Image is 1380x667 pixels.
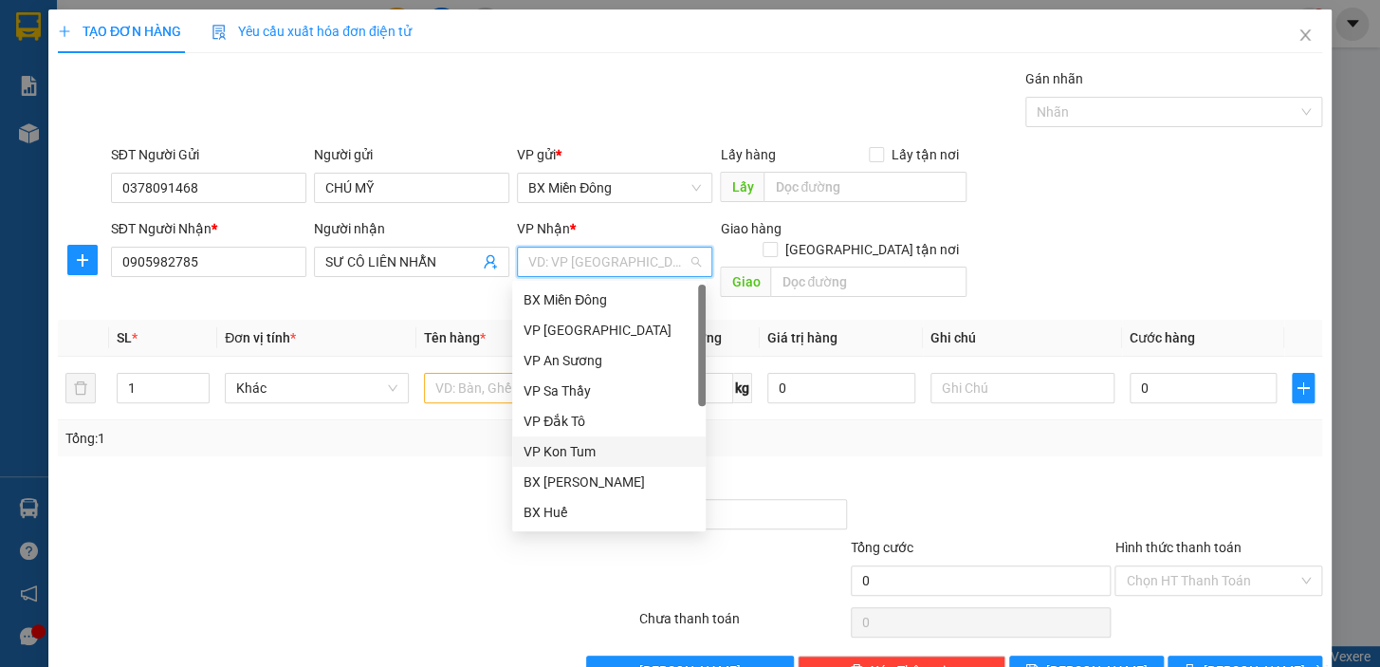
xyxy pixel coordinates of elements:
div: VP gửi [517,144,712,165]
div: VP Kon Tum [524,441,694,462]
span: Lấy [720,172,764,202]
button: delete [65,373,96,403]
button: plus [1292,373,1315,403]
div: BX [PERSON_NAME] [524,472,694,492]
span: environment [131,126,144,139]
div: VP Sa Thầy [524,380,694,401]
div: BX Miền Đông [512,285,706,315]
span: Đơn vị tính [225,330,296,345]
span: kg [733,373,752,403]
div: VP [GEOGRAPHIC_DATA] [524,320,694,341]
div: Tổng: 1 [65,428,534,449]
div: VP An Sương [524,350,694,371]
button: Close [1279,9,1332,63]
div: BX Huế [524,502,694,523]
input: 0 [767,373,915,403]
div: BX Miền Đông [524,289,694,310]
div: VP Đà Nẵng [512,315,706,345]
div: VP An Sương [512,345,706,376]
div: SĐT Người Gửi [111,144,306,165]
div: Người nhận [314,218,509,239]
span: VP Nhận [517,221,570,236]
span: Lấy hàng [720,147,775,162]
div: VP Kon Tum [512,436,706,467]
span: Giao hàng [720,221,781,236]
div: VP Đắk Tô [512,406,706,436]
b: Dãy 3 A6 trong BXMĐ cũ [9,104,113,140]
span: Cước hàng [1130,330,1195,345]
div: BX Huế [512,497,706,528]
span: environment [9,105,23,119]
img: logo.jpg [9,9,76,76]
span: TẠO ĐƠN HÀNG [58,24,181,39]
input: Ghi Chú [930,373,1114,403]
button: plus [67,245,98,275]
span: BX Miền Đông [528,174,701,202]
span: close [1297,28,1313,43]
li: Tân Anh [9,9,275,46]
b: [PERSON_NAME] [147,125,248,140]
img: icon [212,25,227,40]
div: VP Đắk Tô [524,411,694,432]
span: plus [1293,380,1314,396]
div: VP Sa Thầy [512,376,706,406]
span: Yêu cầu xuất hóa đơn điện tử [212,24,412,39]
input: VD: Bàn, Ghế [424,373,608,403]
span: plus [58,25,71,38]
div: BX Phạm Văn Đồng [512,467,706,497]
span: Tổng cước [851,540,913,555]
li: VP BX Miền Đông [9,81,131,102]
span: [GEOGRAPHIC_DATA] tận nơi [778,239,966,260]
span: Giá trị hàng [767,330,837,345]
input: Dọc đường [764,172,966,202]
span: Tên hàng [424,330,486,345]
span: user-add [483,254,498,269]
span: SL [117,330,132,345]
li: VP BX [PERSON_NAME] [131,81,252,122]
div: Người gửi [314,144,509,165]
div: Chưa thanh toán [637,608,849,641]
span: Lấy tận nơi [884,144,966,165]
span: Giao [720,267,770,297]
th: Ghi chú [923,320,1122,357]
div: SĐT Người Nhận [111,218,306,239]
span: plus [68,252,97,268]
label: Gán nhãn [1025,71,1083,86]
input: Dọc đường [770,267,966,297]
span: Khác [236,374,397,402]
label: Hình thức thanh toán [1114,540,1241,555]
